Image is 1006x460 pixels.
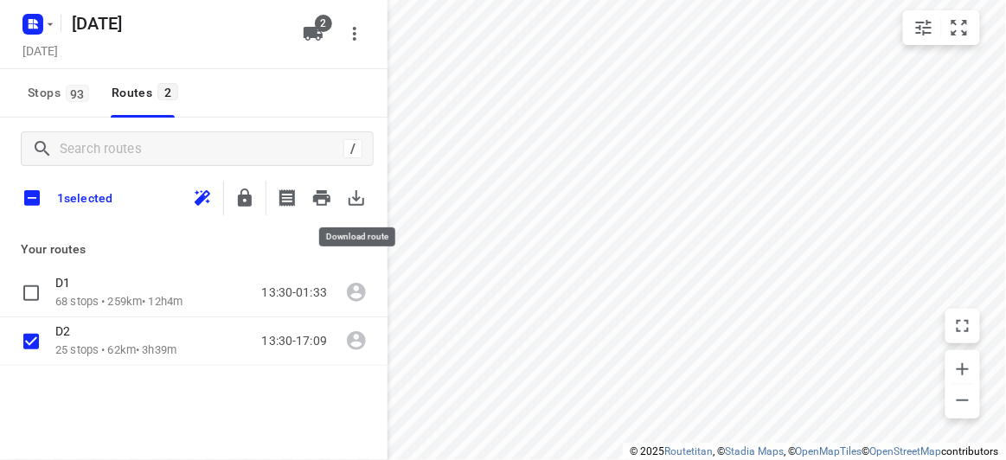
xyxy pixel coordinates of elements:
span: Select [14,276,48,310]
span: Stops [28,82,94,104]
a: Stadia Maps [725,445,784,457]
div: small contained button group [903,10,980,45]
span: Print route [304,181,339,215]
span: Reoptimize route [185,181,220,215]
h5: Rename [65,10,289,37]
span: Print shipping label [270,181,304,215]
p: 25 stops • 62km • 3h39m [55,342,176,359]
span: Assign driver [339,323,374,358]
span: 2 [157,83,178,100]
li: © 2025 , © , © © contributors [630,445,999,457]
span: 2 [315,15,332,32]
input: Search routes [60,136,343,163]
p: 1 selected [57,191,112,205]
p: D1 [55,275,80,291]
a: OpenMapTiles [796,445,862,457]
button: More [337,16,372,51]
span: 93 [66,85,89,102]
a: Routetitan [664,445,713,457]
p: D2 [55,323,80,339]
span: Select [14,324,48,359]
button: Map settings [907,10,941,45]
p: Your routes [21,240,367,259]
p: 13:30-17:09 [262,332,327,350]
span: Assign driver [339,275,374,310]
p: 13:30-01:33 [262,284,327,302]
button: Lock route [227,181,262,215]
p: 68 stops • 259km • 12h4m [55,294,183,310]
button: Fit zoom [942,10,977,45]
div: / [343,139,362,158]
h5: Project date [16,41,65,61]
div: Routes [112,82,183,104]
a: OpenStreetMap [870,445,942,457]
button: 2 [296,16,330,51]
